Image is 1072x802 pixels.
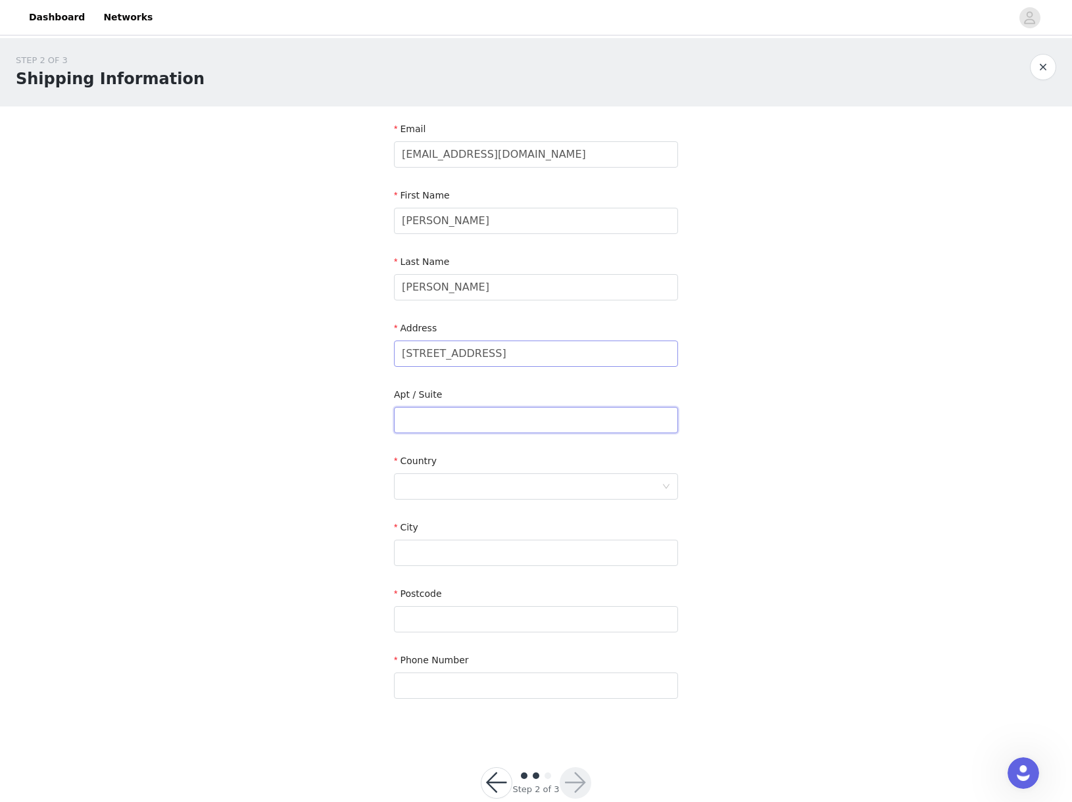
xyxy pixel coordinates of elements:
label: City [394,522,418,532]
h1: Shipping Information [16,67,205,91]
div: avatar [1023,7,1036,28]
iframe: Intercom live chat [1008,757,1039,789]
label: Country [394,456,437,466]
div: STEP 2 OF 3 [16,54,205,67]
label: Last Name [394,256,449,267]
label: Postcode [394,588,442,599]
a: Networks [95,3,160,32]
label: Email [394,124,426,134]
a: Dashboard [21,3,93,32]
div: Step 2 of 3 [512,783,559,796]
i: icon: down [662,483,670,492]
label: Phone Number [394,655,469,665]
label: Address [394,323,437,333]
label: First Name [394,190,450,200]
label: Apt / Suite [394,389,442,400]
